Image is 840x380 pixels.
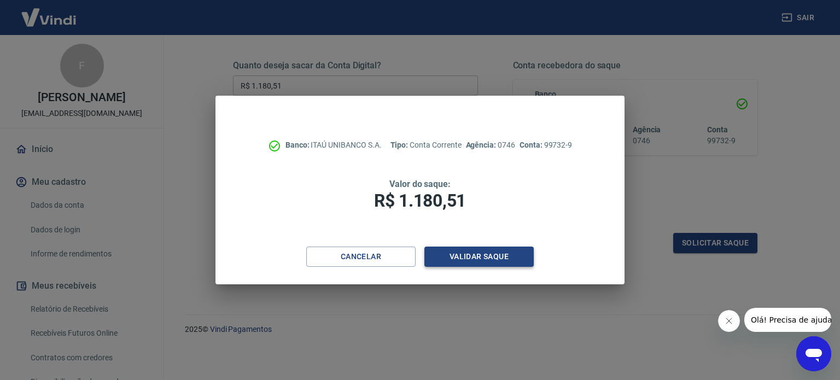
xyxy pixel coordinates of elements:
[390,141,410,149] span: Tipo:
[390,139,462,151] p: Conta Corrente
[285,141,311,149] span: Banco:
[718,310,740,332] iframe: Fechar mensagem
[389,179,451,189] span: Valor do saque:
[374,190,466,211] span: R$ 1.180,51
[796,336,831,371] iframe: Botão para abrir a janela de mensagens
[744,308,831,332] iframe: Mensagem da empresa
[306,247,416,267] button: Cancelar
[285,139,382,151] p: ITAÚ UNIBANCO S.A.
[424,247,534,267] button: Validar saque
[520,139,572,151] p: 99732-9
[520,141,544,149] span: Conta:
[7,8,92,16] span: Olá! Precisa de ajuda?
[466,139,515,151] p: 0746
[466,141,498,149] span: Agência:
